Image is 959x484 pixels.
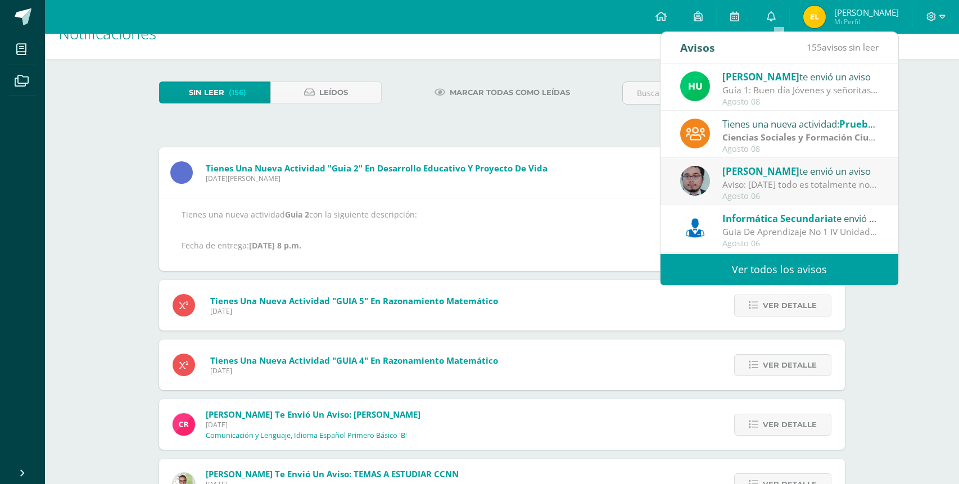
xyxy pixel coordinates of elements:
span: [PERSON_NAME] [722,70,799,83]
span: Tienes una nueva actividad "GUIA 4" En Razonamiento Matemático [210,355,498,366]
span: Marcar todas como leídas [450,82,570,103]
span: [DATE] [210,306,498,316]
div: te envió un aviso [722,69,879,84]
span: Sin leer [189,82,224,103]
img: 5fac68162d5e1b6fbd390a6ac50e103d.png [680,166,710,196]
img: fd23069c3bd5c8dde97a66a86ce78287.png [680,71,710,101]
div: Avisos [680,32,715,63]
div: Agosto 08 [722,97,879,107]
p: Comunicación y Lenguaje, Idioma Español Primero Básico 'B' [206,431,407,440]
p: Tienes una nueva actividad con la siguiente descripción: Fecha de entrega: [182,210,822,251]
span: [PERSON_NAME] [834,7,899,18]
div: Agosto 06 [722,239,879,248]
span: (156) [229,82,246,103]
span: Mi Perfil [834,17,899,26]
span: [PERSON_NAME] te envió un aviso: TEMAS A ESTUDIAR CCNN [206,468,459,480]
div: Tienes una nueva actividad: [722,116,879,131]
span: Leídos [319,82,348,103]
div: Agosto 08 [722,144,879,154]
a: Sin leer(156) [159,82,270,103]
div: Aviso: Mañana todo es totalmente normal, traer su formato de las grecas para continuar en clase [722,178,879,191]
span: Tienes una nueva actividad "Guia 2" En Desarrollo Educativo y Proyecto de Vida [206,162,548,174]
span: [PERSON_NAME] te envió un aviso: [PERSON_NAME] [206,409,420,420]
span: [DATE][PERSON_NAME] [206,174,548,183]
strong: [DATE] 8 p.m. [249,240,301,251]
span: Prueba de Logro [839,117,916,130]
div: te envió un aviso [722,211,879,225]
div: Guia De Aprendizaje No 1 IV Unidad: Buenos días, estimados estudiantes, es un gusto saludarles po... [722,225,879,238]
div: | Prueba de Logro [722,131,879,144]
span: Informática Secundaria [722,212,833,225]
span: Ver detalle [763,355,817,376]
span: [PERSON_NAME] [722,165,799,178]
span: [DATE] [210,366,498,376]
span: Tienes una nueva actividad "GUIA 5" En Razonamiento Matemático [210,295,498,306]
input: Busca una notificación aquí [623,82,844,104]
a: Ver todos los avisos [661,254,898,285]
span: Ver detalle [763,295,817,316]
a: Marcar todas como leídas [420,82,584,103]
a: Leídos [270,82,382,103]
span: avisos sin leer [807,41,879,53]
img: 6ed6846fa57649245178fca9fc9a58dd.png [680,213,710,243]
span: 155 [807,41,822,53]
span: [DATE] [206,420,420,429]
span: Ver detalle [763,414,817,435]
div: Guía 1: Buen día Jóvenes y señoritas que San Juan Bosco Y María Auxiliadora les Bendigan. Por med... [722,84,879,97]
div: Agosto 06 [722,192,879,201]
img: 5e2cd4cd3dda3d6388df45b6c29225db.png [803,6,826,28]
img: ab28fb4d7ed199cf7a34bbef56a79c5b.png [173,413,195,436]
strong: Guia 2 [285,209,309,220]
div: te envió un aviso [722,164,879,178]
